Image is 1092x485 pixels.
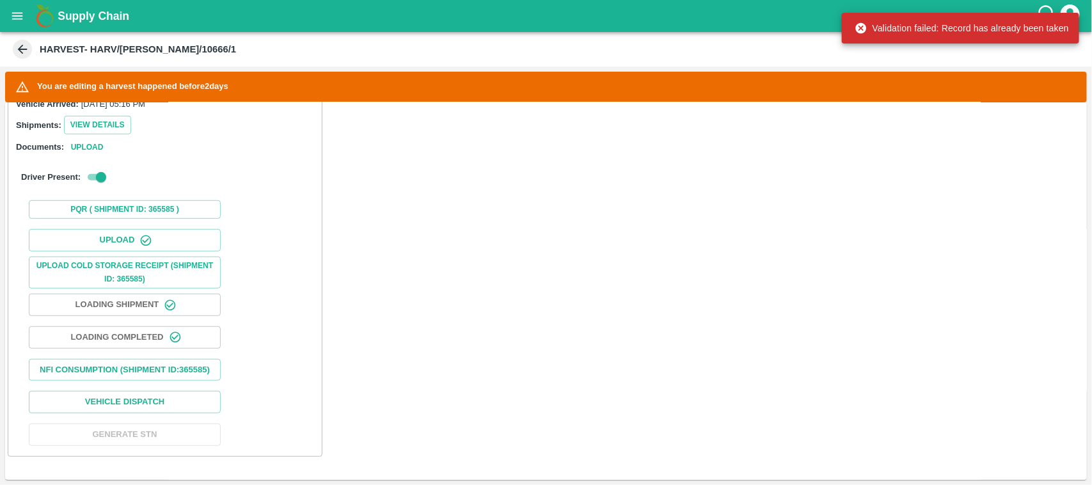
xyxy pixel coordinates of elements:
[67,141,107,154] button: Upload
[1036,4,1059,28] div: customer-support
[58,10,129,22] b: Supply Chain
[37,81,228,91] b: You are editing a harvest happened before 2 days
[29,294,221,316] button: Loading Shipment
[3,1,32,31] button: open drawer
[21,172,81,182] label: Driver Present:
[58,7,1036,25] a: Supply Chain
[81,99,145,109] span: [DATE] 05:16 PM
[29,391,221,413] button: Vehicle Dispatch
[1059,3,1082,29] div: account of current user
[29,229,221,251] button: Upload
[40,44,236,54] b: HARVEST- HARV/[PERSON_NAME]/10666/1
[16,99,79,109] label: Vehicle Arrived:
[64,116,131,134] button: View Details
[855,17,1069,40] div: Validation failed: Record has already been taken
[32,3,58,29] img: logo
[29,359,221,381] button: Nfi Consumption (SHIPMENT ID:365585)
[29,200,221,219] button: PQR ( Shipment Id: 365585 )
[29,326,221,349] button: Loading Completed
[16,142,64,152] label: Documents:
[16,120,61,130] label: Shipments:
[29,257,221,289] button: Upload Cold Storage Receipt (SHIPMENT ID: 365585)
